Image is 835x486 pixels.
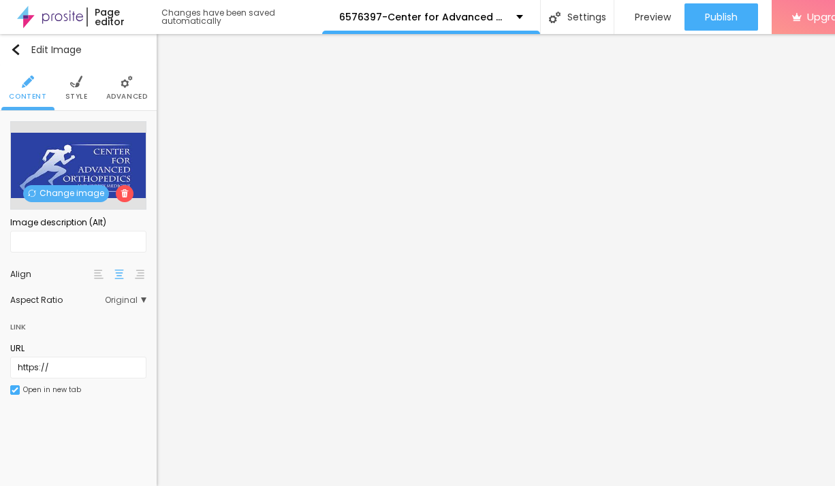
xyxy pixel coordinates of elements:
[28,189,36,197] img: Icone
[635,12,671,22] span: Preview
[10,44,21,55] img: Icone
[10,216,146,229] div: Image description (Alt)
[23,387,81,393] div: Open in new tab
[94,270,104,279] img: paragraph-left-align.svg
[121,189,129,197] img: Icone
[10,342,146,355] div: URL
[9,93,46,100] span: Content
[549,12,561,23] img: Icone
[614,3,684,31] button: Preview
[135,270,144,279] img: paragraph-right-align.svg
[121,76,133,88] img: Icone
[114,270,124,279] img: paragraph-center-align.svg
[10,270,92,278] div: Align
[105,296,146,304] span: Original
[23,185,109,202] span: Change image
[22,76,34,88] img: Icone
[705,12,738,22] span: Publish
[12,387,18,393] img: Icone
[106,93,148,100] span: Advanced
[70,76,82,88] img: Icone
[161,9,322,25] div: Changes have been saved automatically
[10,44,82,55] div: Edit Image
[65,93,88,100] span: Style
[10,311,146,336] div: Link
[10,296,105,304] div: Aspect Ratio
[10,319,26,334] div: Link
[339,12,506,22] p: 6576397-Center for Advanced Orthopedics & Sports Medicine
[684,3,758,31] button: Publish
[86,7,148,27] div: Page editor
